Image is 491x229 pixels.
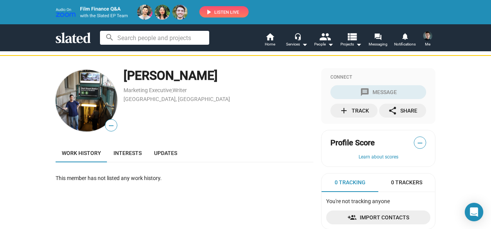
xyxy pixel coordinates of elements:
span: Work history [62,150,101,156]
button: Projects [337,32,364,49]
mat-icon: arrow_drop_down [300,40,309,49]
button: Learn about scores [330,154,426,160]
span: Home [265,40,275,49]
mat-icon: message [360,88,369,97]
span: , [172,89,173,93]
span: Updates [154,150,177,156]
div: This member has not listed any work history. [56,175,313,182]
input: Search people and projects [100,31,209,45]
mat-icon: view_list [346,31,357,42]
mat-icon: headset_mic [294,33,301,40]
div: Services [286,40,308,49]
mat-icon: share [388,106,397,115]
div: Connect [330,74,426,81]
div: Track [339,104,369,118]
span: Messaging [369,40,388,49]
button: Track [330,104,378,118]
mat-icon: add [339,106,349,115]
div: Share [388,104,417,118]
a: Home [256,32,283,49]
a: Interests [107,144,148,162]
span: Notifications [394,40,416,49]
img: Billy Festorazzi [423,31,432,40]
a: Writer [173,87,187,93]
span: Interests [113,150,142,156]
mat-icon: arrow_drop_down [326,40,335,49]
mat-icon: people [319,31,330,42]
div: People [314,40,334,49]
a: Notifications [391,32,418,49]
button: Services [283,32,310,49]
span: 0 Trackers [391,179,422,186]
span: Profile Score [330,138,375,148]
mat-icon: arrow_drop_down [354,40,363,49]
span: — [105,121,117,131]
img: Sunil Dhokia [56,70,117,131]
span: Import Contacts [332,210,424,224]
div: Open Intercom Messenger [465,203,483,221]
div: [PERSON_NAME] [124,67,313,84]
button: Message [330,85,426,99]
span: — [414,138,426,148]
a: Work history [56,144,107,162]
mat-icon: notifications [401,33,408,40]
button: Billy FestorazziMe [418,30,437,50]
mat-icon: forum [374,33,381,40]
span: Me [425,40,430,49]
a: Messaging [364,32,391,49]
mat-icon: home [265,32,274,41]
button: People [310,32,337,49]
span: Projects [340,40,362,49]
a: Marketing Executive [124,87,172,93]
a: Updates [148,144,183,162]
a: [GEOGRAPHIC_DATA], [GEOGRAPHIC_DATA] [124,96,230,102]
div: Message [360,85,397,99]
img: promo-live-zoom-ep-team4.png [56,5,249,20]
button: Share [379,104,426,118]
a: Import Contacts [326,210,430,224]
span: You're not tracking anyone [326,198,390,204]
span: 0 Tracking [335,179,366,186]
